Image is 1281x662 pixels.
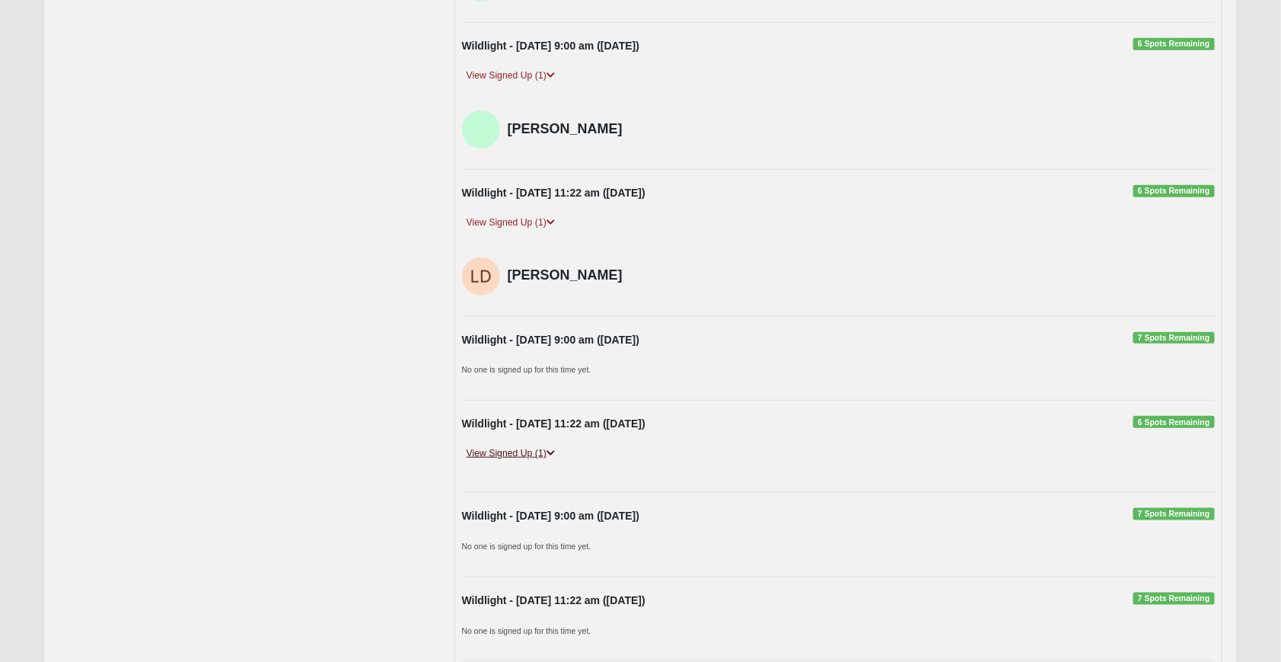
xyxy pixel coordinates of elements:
[1133,332,1215,344] span: 7 Spots Remaining
[462,215,559,231] a: View Signed Up (1)
[462,446,559,462] a: View Signed Up (1)
[1133,416,1215,428] span: 6 Spots Remaining
[462,110,500,149] img: Karyn Artz
[462,257,500,296] img: Lea Demetrulias
[462,594,645,606] strong: Wildlight - [DATE] 11:22 am ([DATE])
[508,121,698,138] h4: [PERSON_NAME]
[508,267,698,284] h4: [PERSON_NAME]
[462,68,559,84] a: View Signed Up (1)
[1133,185,1215,197] span: 6 Spots Remaining
[462,626,591,635] small: No one is signed up for this time yet.
[1133,38,1215,50] span: 6 Spots Remaining
[462,417,645,430] strong: Wildlight - [DATE] 11:22 am ([DATE])
[462,510,639,522] strong: Wildlight - [DATE] 9:00 am ([DATE])
[462,40,639,52] strong: Wildlight - [DATE] 9:00 am ([DATE])
[462,542,591,551] small: No one is signed up for this time yet.
[1133,508,1215,520] span: 7 Spots Remaining
[1133,593,1215,605] span: 7 Spots Remaining
[462,365,591,374] small: No one is signed up for this time yet.
[462,334,639,346] strong: Wildlight - [DATE] 9:00 am ([DATE])
[462,187,645,199] strong: Wildlight - [DATE] 11:22 am ([DATE])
